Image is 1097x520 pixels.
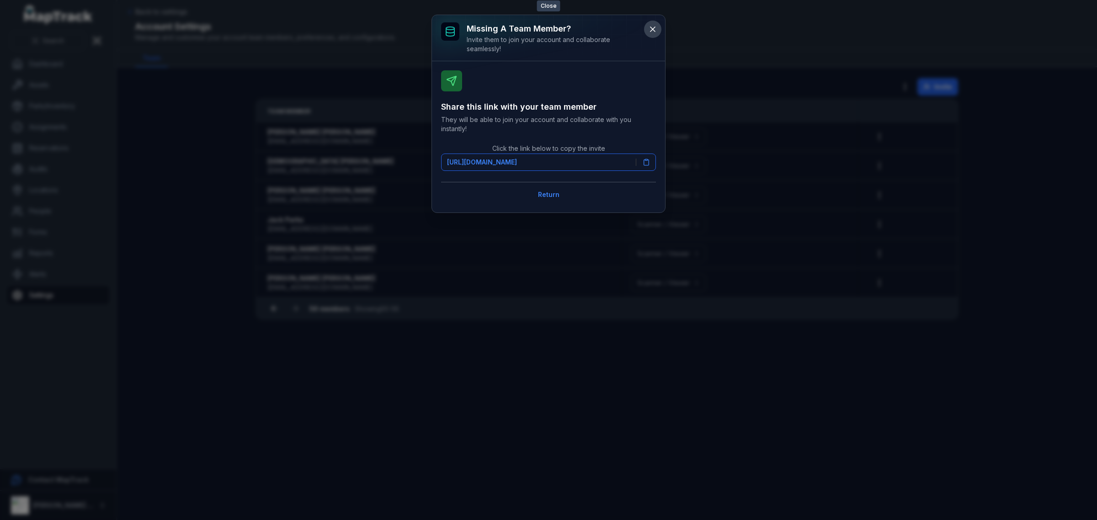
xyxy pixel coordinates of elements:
span: [URL][DOMAIN_NAME] [447,158,517,167]
h3: Missing a team member? [467,22,641,35]
div: Invite them to join your account and collaborate seamlessly! [467,35,641,53]
span: They will be able to join your account and collaborate with you instantly! [441,115,656,133]
button: [URL][DOMAIN_NAME] [441,154,656,171]
button: Return [532,186,565,203]
h3: Share this link with your team member [441,101,656,113]
span: Click the link below to copy the invite [492,144,605,152]
span: Close [537,0,560,11]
